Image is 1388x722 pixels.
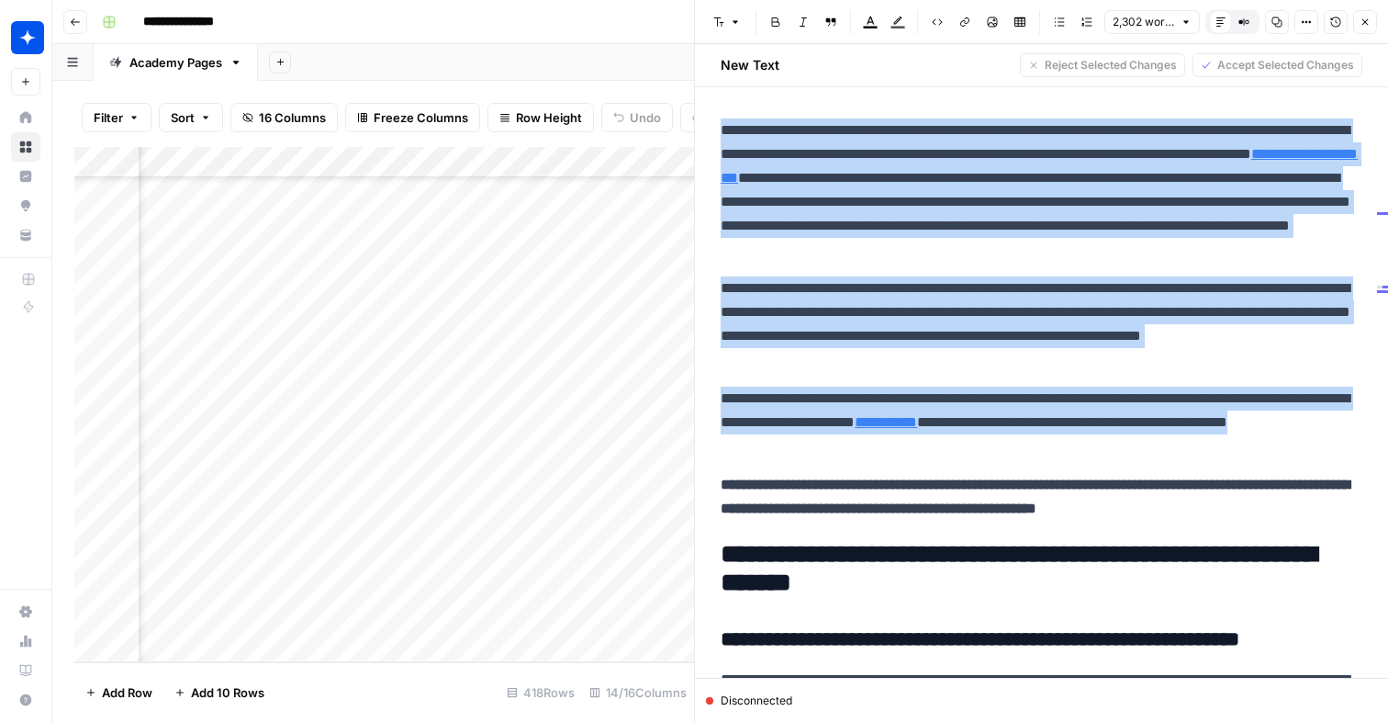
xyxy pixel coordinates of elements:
[129,53,222,72] div: Academy Pages
[11,191,40,220] a: Opportunities
[159,103,223,132] button: Sort
[11,162,40,191] a: Insights
[94,44,258,81] a: Academy Pages
[11,685,40,715] button: Help + Support
[102,683,152,702] span: Add Row
[11,626,40,656] a: Usage
[1217,57,1354,73] span: Accept Selected Changes
[11,15,40,61] button: Workspace: Wiz
[82,103,151,132] button: Filter
[259,108,326,127] span: 16 Columns
[1192,53,1362,77] button: Accept Selected Changes
[1113,14,1175,30] span: 2,302 words
[11,132,40,162] a: Browse
[11,597,40,626] a: Settings
[11,103,40,132] a: Home
[1020,53,1185,77] button: Reject Selected Changes
[630,108,661,127] span: Undo
[1104,10,1200,34] button: 2,302 words
[601,103,673,132] button: Undo
[171,108,195,127] span: Sort
[374,108,468,127] span: Freeze Columns
[163,678,275,707] button: Add 10 Rows
[721,56,779,74] h2: New Text
[1045,57,1177,73] span: Reject Selected Changes
[706,693,1377,709] div: Disconnected
[582,678,694,707] div: 14/16 Columns
[499,678,582,707] div: 418 Rows
[487,103,594,132] button: Row Height
[94,108,123,127] span: Filter
[191,683,264,702] span: Add 10 Rows
[11,21,44,54] img: Wiz Logo
[345,103,480,132] button: Freeze Columns
[516,108,582,127] span: Row Height
[230,103,338,132] button: 16 Columns
[11,656,40,685] a: Learning Hub
[74,678,163,707] button: Add Row
[11,220,40,250] a: Your Data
